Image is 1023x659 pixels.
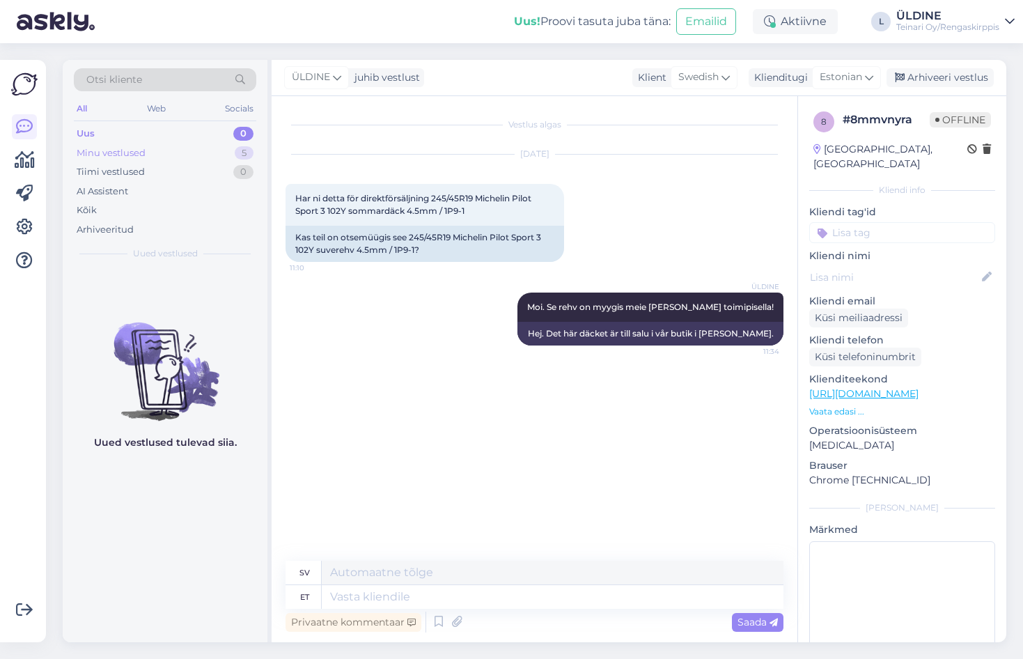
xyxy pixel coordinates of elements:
div: Arhiveeritud [77,223,134,237]
div: Küsi meiliaadressi [809,309,908,327]
a: ÜLDINETeinari Oy/Rengaskirppis [896,10,1015,33]
span: Moi. Se rehv on myygis meie [PERSON_NAME] toimipisella! [527,302,774,312]
div: 0 [233,127,253,141]
span: 11:34 [727,346,779,357]
span: Estonian [820,70,862,85]
div: Teinari Oy/Rengaskirppis [896,22,999,33]
span: Saada [737,616,778,628]
p: Uued vestlused tulevad siia. [94,435,237,450]
div: Privaatne kommentaar [286,613,421,632]
span: Swedish [678,70,719,85]
div: Web [144,100,169,118]
span: Uued vestlused [133,247,198,260]
div: Uus [77,127,95,141]
div: [DATE] [286,148,783,160]
img: No chats [63,297,267,423]
div: sv [299,561,310,584]
div: Kõik [77,203,97,217]
input: Lisa nimi [810,270,979,285]
span: Har ni detta för direktförsäljning 245/45R19 Michelin Pilot Sport 3 102Y sommardäck 4.5mm / 1P9-1 [295,193,533,216]
div: 0 [233,165,253,179]
p: [MEDICAL_DATA] [809,438,995,453]
img: Askly Logo [11,71,38,98]
div: Kas teil on otsemüügis see 245/45R19 Michelin Pilot Sport 3 102Y suverehv 4.5mm / 1P9-1? [286,226,564,262]
p: Operatsioonisüsteem [809,424,995,438]
p: Vaata edasi ... [809,405,995,418]
p: Kliendi tag'id [809,205,995,219]
div: ÜLDINE [896,10,999,22]
div: AI Assistent [77,185,128,199]
div: Vestlus algas [286,118,783,131]
div: et [300,585,309,609]
input: Lisa tag [809,222,995,243]
span: 8 [821,116,827,127]
span: ÜLDINE [727,281,779,292]
div: Tiimi vestlused [77,165,145,179]
div: Klient [632,70,666,85]
div: Küsi telefoninumbrit [809,348,921,366]
div: Minu vestlused [77,146,146,160]
span: Otsi kliente [86,72,142,87]
button: Emailid [676,8,736,35]
p: Chrome [TECHNICAL_ID] [809,473,995,488]
p: Märkmed [809,522,995,537]
div: All [74,100,90,118]
div: [GEOGRAPHIC_DATA], [GEOGRAPHIC_DATA] [813,142,967,171]
p: Kliendi telefon [809,333,995,348]
div: Kliendi info [809,184,995,196]
div: # 8mmvnyra [843,111,930,128]
div: L [871,12,891,31]
div: Aktiivne [753,9,838,34]
p: Brauser [809,458,995,473]
p: Klienditeekond [809,372,995,387]
span: Offline [930,112,991,127]
b: Uus! [514,15,540,28]
div: juhib vestlust [349,70,420,85]
p: Kliendi nimi [809,249,995,263]
a: [URL][DOMAIN_NAME] [809,387,919,400]
div: Proovi tasuta juba täna: [514,13,671,30]
p: Kliendi email [809,294,995,309]
span: ÜLDINE [292,70,330,85]
div: [PERSON_NAME] [809,502,995,514]
div: Socials [222,100,256,118]
span: 11:10 [290,263,342,273]
div: Klienditugi [749,70,808,85]
div: Hej. Det här däcket är till salu i vår butik i [PERSON_NAME]. [517,322,783,346]
div: 5 [235,146,253,160]
div: Arhiveeri vestlus [887,68,994,87]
